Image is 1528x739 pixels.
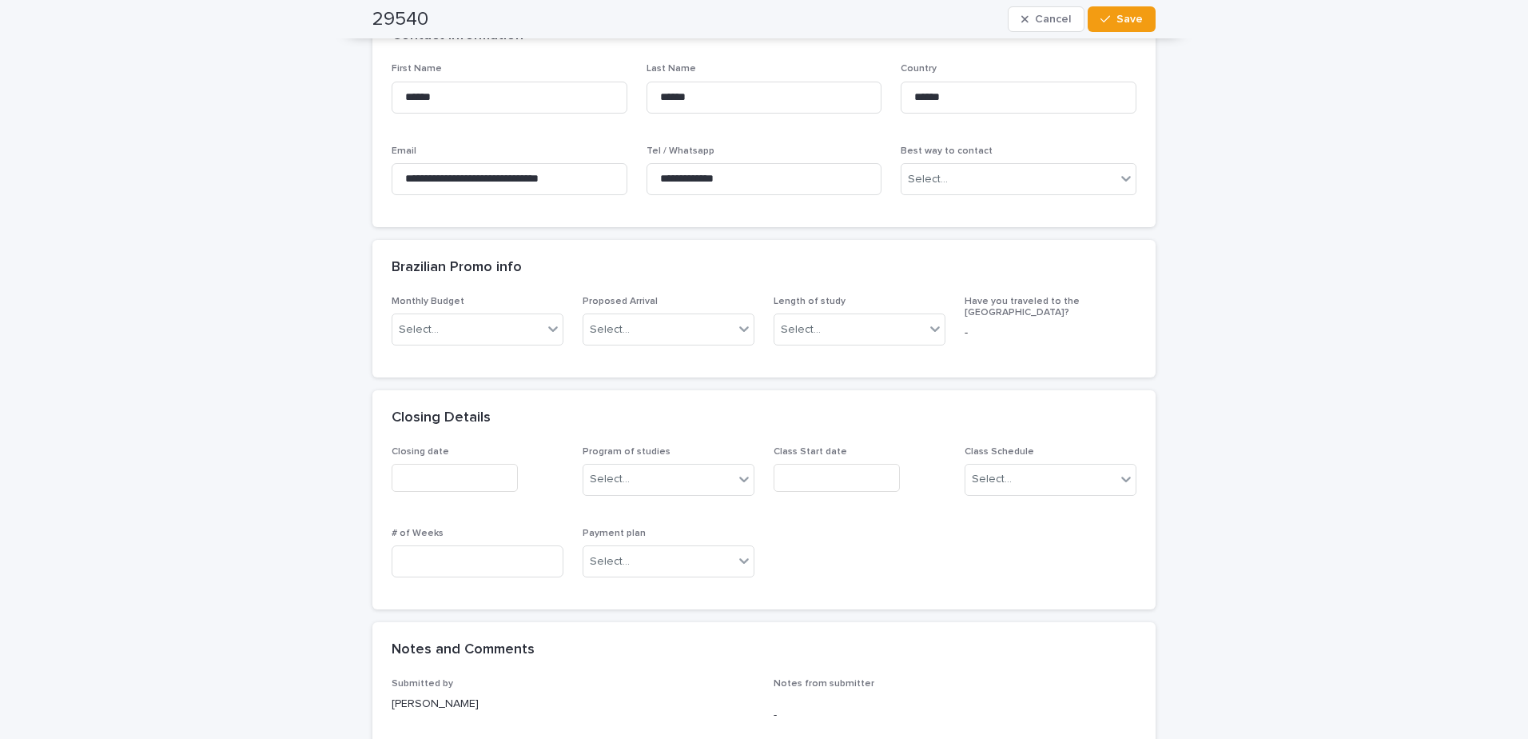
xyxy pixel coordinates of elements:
[392,64,442,74] span: First Name
[1035,14,1071,25] span: Cancel
[399,322,439,338] div: Select...
[1088,6,1156,32] button: Save
[774,447,847,457] span: Class Start date
[583,447,670,457] span: Program of studies
[647,64,696,74] span: Last Name
[965,447,1034,457] span: Class Schedule
[392,146,416,156] span: Email
[965,325,1136,342] p: -
[1116,14,1143,25] span: Save
[972,471,1012,488] div: Select...
[583,297,658,306] span: Proposed Arrival
[774,707,1136,724] p: -
[774,297,846,306] span: Length of study
[392,529,444,538] span: # of Weeks
[392,641,535,659] h2: Notes and Comments
[1008,6,1084,32] button: Cancel
[908,171,948,188] div: Select...
[774,679,874,689] span: Notes from submitter
[590,322,630,338] div: Select...
[965,297,1080,318] span: Have you traveled to the [GEOGRAPHIC_DATA]?
[392,409,491,427] h2: Closing Details
[392,297,464,306] span: Monthly Budget
[647,146,714,156] span: Tel / Whatsapp
[901,146,993,156] span: Best way to contact
[901,64,937,74] span: Country
[392,259,522,277] h2: Brazilian Promo info
[781,322,821,338] div: Select...
[392,696,754,713] p: [PERSON_NAME]
[392,679,453,689] span: Submitted by
[372,8,428,31] h2: 29540
[583,529,646,538] span: Payment plan
[392,447,449,457] span: Closing date
[590,553,630,570] div: Select...
[590,471,630,488] div: Select...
